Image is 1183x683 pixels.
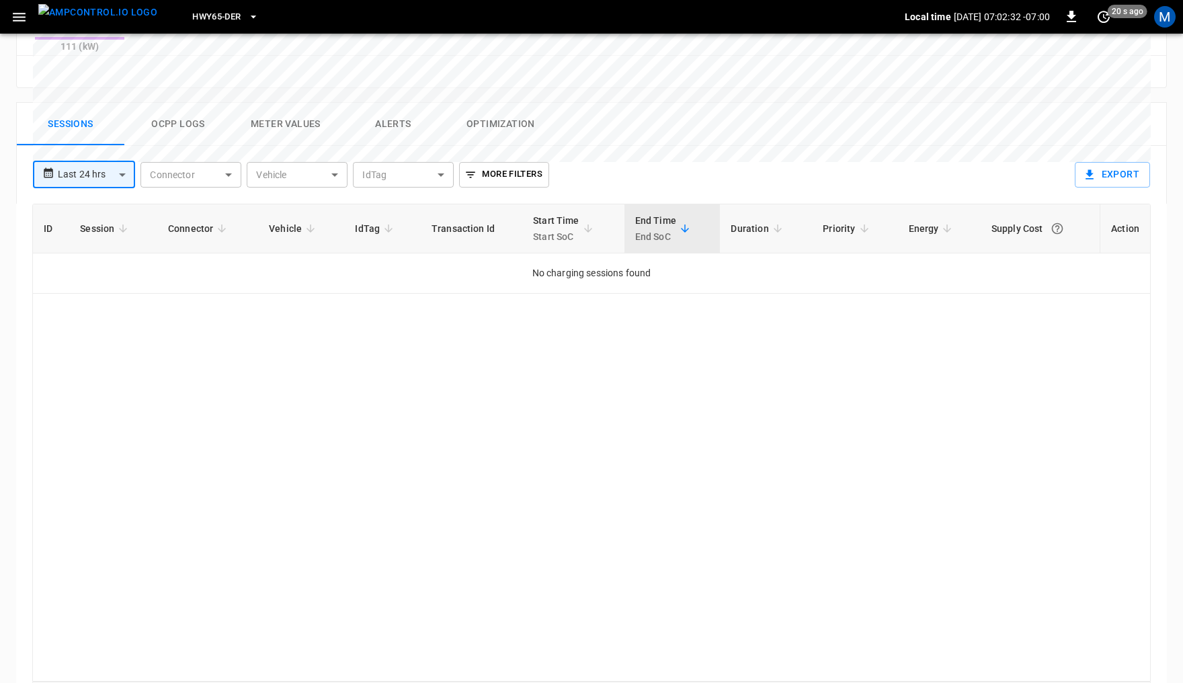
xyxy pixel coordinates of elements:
[339,103,447,146] button: Alerts
[168,220,231,237] span: Connector
[187,4,263,30] button: HWY65-DER
[32,204,1151,682] div: sessions table
[905,10,951,24] p: Local time
[991,216,1089,241] div: Supply Cost
[533,229,579,245] p: Start SoC
[823,220,872,237] span: Priority
[731,220,786,237] span: Duration
[80,220,132,237] span: Session
[33,204,69,253] th: ID
[421,204,522,253] th: Transaction Id
[1075,162,1150,188] button: Export
[17,103,124,146] button: Sessions
[635,212,694,245] span: End TimeEnd SoC
[33,204,1150,294] table: sessions table
[58,162,135,188] div: Last 24 hrs
[954,10,1050,24] p: [DATE] 07:02:32 -07:00
[269,220,319,237] span: Vehicle
[232,103,339,146] button: Meter Values
[459,162,548,188] button: More Filters
[38,4,157,21] img: ampcontrol.io logo
[533,212,597,245] span: Start TimeStart SoC
[1100,204,1150,253] th: Action
[124,103,232,146] button: Ocpp logs
[355,220,397,237] span: IdTag
[1093,6,1114,28] button: set refresh interval
[1045,216,1069,241] button: The cost of your charging session based on your supply rates
[192,9,241,25] span: HWY65-DER
[635,229,676,245] p: End SoC
[533,212,579,245] div: Start Time
[909,220,956,237] span: Energy
[1108,5,1147,18] span: 20 s ago
[1154,6,1176,28] div: profile-icon
[447,103,555,146] button: Optimization
[635,212,676,245] div: End Time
